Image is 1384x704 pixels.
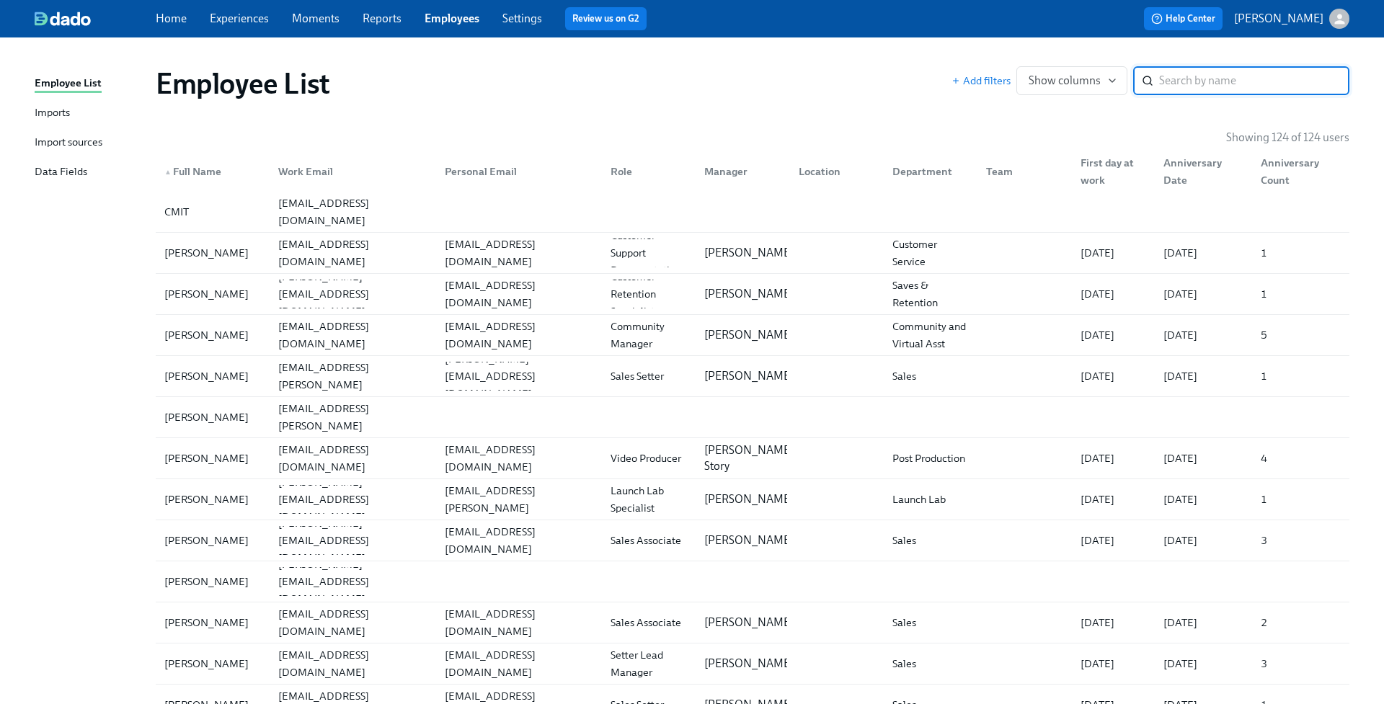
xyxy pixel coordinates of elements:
div: Launch Lab Specialist [605,482,693,517]
div: Sales [887,655,975,672]
div: [PERSON_NAME][EMAIL_ADDRESS][PERSON_NAME][DOMAIN_NAME] [272,342,432,411]
button: Add filters [951,73,1011,88]
a: Review us on G2 [572,12,639,26]
div: [DATE] [1075,326,1152,344]
div: Location [787,157,881,186]
a: [PERSON_NAME][PERSON_NAME][EMAIL_ADDRESS][DOMAIN_NAME][EMAIL_ADDRESS][DOMAIN_NAME]Sales Associate... [156,520,1349,561]
div: [EMAIL_ADDRESS][DOMAIN_NAME] [272,318,432,352]
div: Data Fields [35,164,87,182]
div: [EMAIL_ADDRESS][DOMAIN_NAME] [272,605,432,640]
div: Manager [698,163,786,180]
div: 1 [1255,285,1347,303]
div: [DATE] [1075,450,1152,467]
a: [PERSON_NAME][EMAIL_ADDRESS][DOMAIN_NAME][EMAIL_ADDRESS][DOMAIN_NAME]Setter Lead Manager[PERSON_N... [156,643,1349,685]
div: Anniversary Date [1152,157,1249,186]
div: Anniversary Date [1158,154,1249,189]
div: [PERSON_NAME][EMAIL_ADDRESS][DOMAIN_NAME] [272,514,432,566]
div: Team [975,157,1068,186]
a: [PERSON_NAME][EMAIL_ADDRESS][DOMAIN_NAME][EMAIL_ADDRESS][DOMAIN_NAME]Customer Support Representat... [156,233,1349,274]
div: [DATE] [1075,285,1152,303]
a: [PERSON_NAME][PERSON_NAME][EMAIL_ADDRESS][DOMAIN_NAME] [156,561,1349,602]
a: [PERSON_NAME][EMAIL_ADDRESS][DOMAIN_NAME][EMAIL_ADDRESS][DOMAIN_NAME]Sales Associate[PERSON_NAME]... [156,602,1349,643]
div: Community Manager [605,318,693,352]
div: [PERSON_NAME] [159,573,267,590]
div: 4 [1255,450,1347,467]
div: 5 [1255,326,1347,344]
a: CMIT[EMAIL_ADDRESS][DOMAIN_NAME] [156,192,1349,233]
div: Video Producer [605,450,693,467]
div: Sales [887,367,975,385]
div: [PERSON_NAME][EMAIL_ADDRESS][DOMAIN_NAME] [439,350,599,402]
div: [EMAIL_ADDRESS][DOMAIN_NAME] [272,236,432,270]
div: [PERSON_NAME][EMAIL_ADDRESS][DOMAIN_NAME] [272,556,432,607]
div: Personal Email [439,163,599,180]
div: [PERSON_NAME] [159,532,267,549]
div: [PERSON_NAME][EMAIL_ADDRESS][DOMAIN_NAME][EMAIL_ADDRESS][DOMAIN_NAME]Community Manager[PERSON_NAM... [156,315,1349,355]
div: [DATE] [1075,614,1152,631]
div: Department [887,163,975,180]
div: 1 [1255,244,1347,262]
div: [EMAIL_ADDRESS][DOMAIN_NAME] [439,646,599,681]
div: [EMAIL_ADDRESS][DOMAIN_NAME] [272,441,432,476]
div: Customer Service [887,236,975,270]
div: [DATE] [1075,655,1152,672]
img: dado [35,12,91,26]
div: Role [599,157,693,186]
div: 1 [1255,491,1347,508]
a: Experiences [210,12,269,25]
a: [PERSON_NAME][EMAIL_ADDRESS][DOMAIN_NAME][EMAIL_ADDRESS][DOMAIN_NAME]Community Manager[PERSON_NAM... [156,315,1349,356]
div: [PERSON_NAME][PERSON_NAME][EMAIL_ADDRESS][DOMAIN_NAME][EMAIL_ADDRESS][DOMAIN_NAME]Sales Associate... [156,520,1349,561]
div: [EMAIL_ADDRESS][DOMAIN_NAME] [439,441,599,476]
p: [PERSON_NAME] [704,368,794,384]
div: [PERSON_NAME] [159,244,267,262]
div: Sales Associate [605,532,693,549]
a: [PERSON_NAME][PERSON_NAME][EMAIL_ADDRESS][PERSON_NAME][DOMAIN_NAME] [156,397,1349,438]
a: Moments [292,12,340,25]
a: Import sources [35,134,144,152]
div: [DATE] [1158,655,1249,672]
div: Anniversary Count [1249,157,1347,186]
p: [PERSON_NAME] [704,327,794,343]
div: Personal Email [433,157,599,186]
div: CMIT[EMAIL_ADDRESS][DOMAIN_NAME] [156,192,1349,232]
div: Sales Associate [605,614,693,631]
div: Full Name [159,163,267,180]
button: [PERSON_NAME] [1234,9,1349,29]
div: [DATE] [1158,244,1249,262]
div: First day at work [1075,154,1152,189]
div: [PERSON_NAME][EMAIL_ADDRESS][DOMAIN_NAME][EMAIL_ADDRESS][DOMAIN_NAME]Customer Support Representat... [156,233,1349,273]
div: [PERSON_NAME][EMAIL_ADDRESS][DOMAIN_NAME][EMAIL_ADDRESS][DOMAIN_NAME]Setter Lead Manager[PERSON_N... [156,643,1349,684]
div: Manager [693,157,786,186]
div: Customer Support Representative [605,227,693,279]
div: [DATE] [1158,450,1249,467]
div: ▲Full Name [159,157,267,186]
div: [PERSON_NAME] [159,409,267,426]
a: [PERSON_NAME][PERSON_NAME][EMAIL_ADDRESS][DOMAIN_NAME][EMAIL_ADDRESS][DOMAIN_NAME]Customer Retent... [156,274,1349,315]
p: [PERSON_NAME] [704,491,794,507]
div: [DATE] [1075,244,1152,262]
div: [EMAIL_ADDRESS][DOMAIN_NAME] [272,195,432,229]
div: [PERSON_NAME] [159,285,267,303]
a: Settings [502,12,542,25]
div: Employee List [35,75,102,93]
div: Anniversary Count [1255,154,1347,189]
div: [PERSON_NAME][EMAIL_ADDRESS][PERSON_NAME][DOMAIN_NAME] [272,383,432,452]
p: [PERSON_NAME] [704,656,794,672]
div: [EMAIL_ADDRESS][DOMAIN_NAME] [439,277,599,311]
div: [DATE] [1075,532,1152,549]
div: [PERSON_NAME][EMAIL_ADDRESS][PERSON_NAME][DOMAIN_NAME] [439,465,599,534]
div: Launch Lab [887,491,975,508]
div: First day at work [1069,157,1152,186]
a: [PERSON_NAME][PERSON_NAME][EMAIL_ADDRESS][DOMAIN_NAME][PERSON_NAME][EMAIL_ADDRESS][PERSON_NAME][D... [156,479,1349,520]
div: [PERSON_NAME][EMAIL_ADDRESS][DOMAIN_NAME] [272,473,432,525]
p: [PERSON_NAME] Story [704,442,794,474]
a: [PERSON_NAME][EMAIL_ADDRESS][DOMAIN_NAME][EMAIL_ADDRESS][DOMAIN_NAME]Video Producer[PERSON_NAME] ... [156,438,1349,479]
h1: Employee List [156,66,330,101]
button: Review us on G2 [565,7,647,30]
div: Saves & Retention [887,277,975,311]
div: [PERSON_NAME] [159,326,267,344]
span: ▲ [164,169,172,176]
div: [PERSON_NAME] [159,450,267,467]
